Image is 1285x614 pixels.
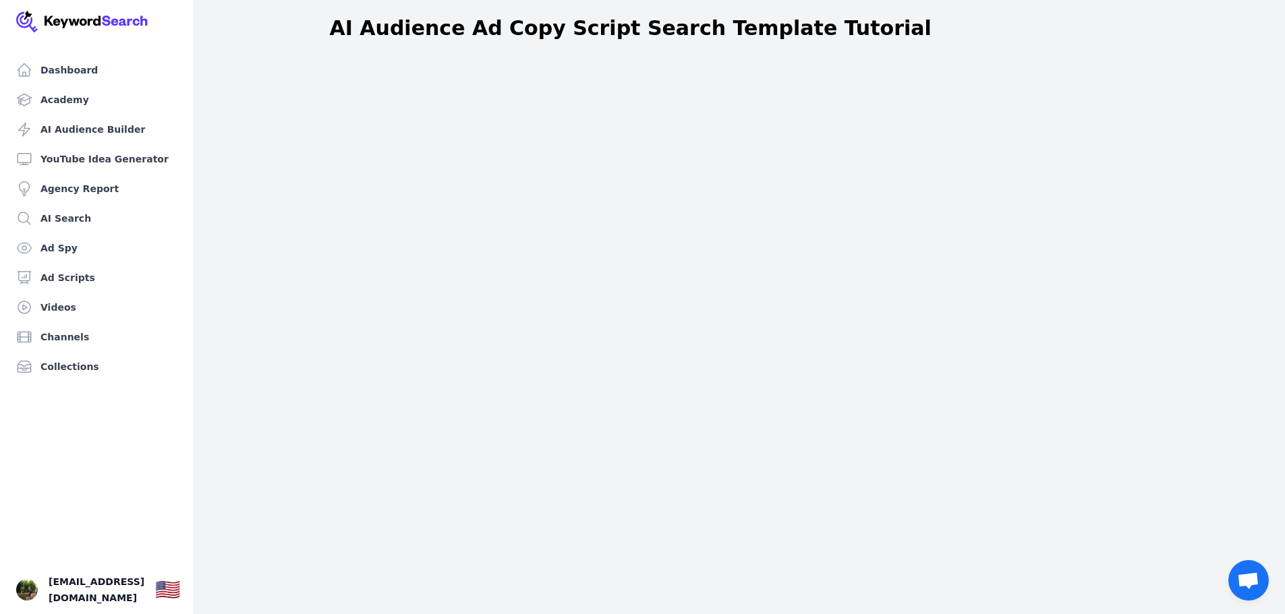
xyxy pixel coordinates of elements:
a: Dashboard [11,57,183,84]
a: AI Search [11,205,183,232]
button: 🇺🇸 [155,576,180,603]
a: Open chat [1228,560,1269,601]
a: Academy [11,86,183,113]
img: Camila Monet Jaylo [16,579,38,601]
span: [EMAIL_ADDRESS][DOMAIN_NAME] [49,574,144,606]
a: Agency Report [11,175,183,202]
a: Ad Scripts [11,264,183,291]
h1: AI Audience Ad Copy Script Search Template Tutorial [330,16,932,40]
a: YouTube Idea Generator [11,146,183,173]
img: Your Company [16,11,148,32]
a: Videos [11,294,183,321]
a: AI Audience Builder [11,116,183,143]
button: Open user button [16,579,38,601]
a: Ad Spy [11,235,183,262]
a: Channels [11,324,183,350]
div: 🇺🇸 [155,578,180,602]
a: Collections [11,353,183,380]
